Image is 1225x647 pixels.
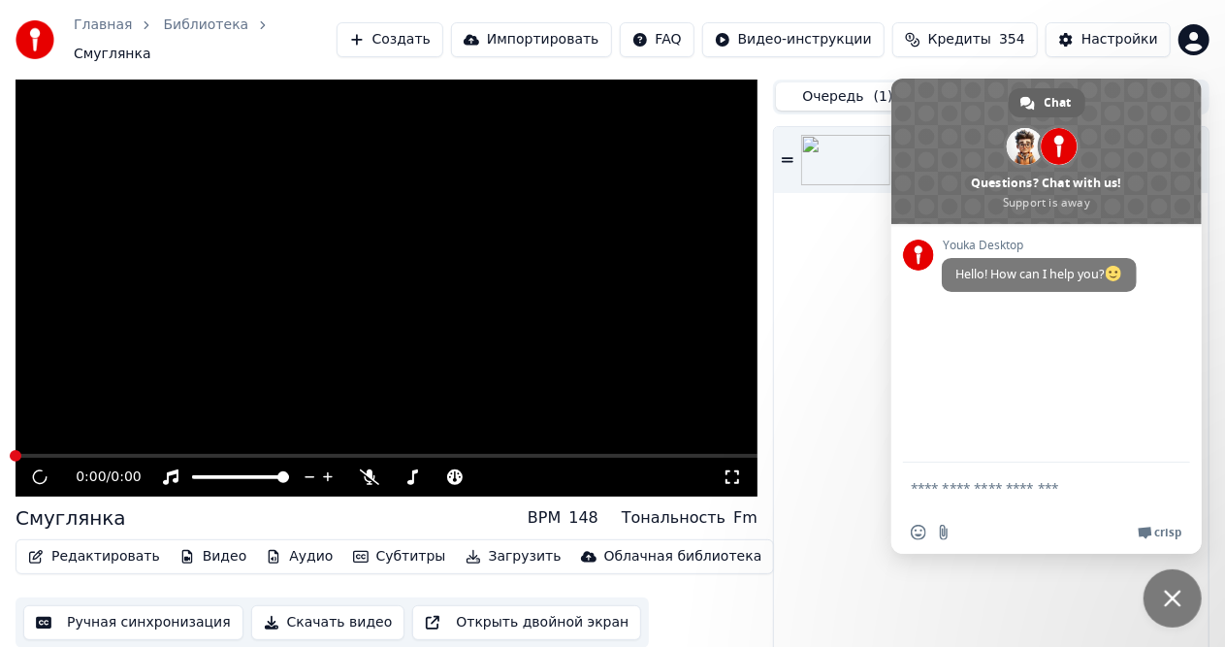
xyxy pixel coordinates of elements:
[892,22,1038,57] button: Кредиты354
[604,547,762,566] div: Облачная библиотека
[111,468,141,487] span: 0:00
[942,239,1137,252] span: Youka Desktop
[999,30,1025,49] span: 354
[16,504,126,532] div: Смуглянка
[702,22,885,57] button: Видео-инструкции
[776,82,919,111] button: Очередь
[74,45,151,64] span: Смуглянка
[620,22,694,57] button: FAQ
[76,468,122,487] div: /
[172,543,255,570] button: Видео
[1144,569,1202,628] a: Close chat
[568,506,598,530] div: 148
[20,543,168,570] button: Редактировать
[345,543,454,570] button: Субтитры
[16,20,54,59] img: youka
[412,605,641,640] button: Открыть двойной экран
[1009,88,1085,117] a: Chat
[258,543,340,570] button: Аудио
[1045,88,1072,117] span: Chat
[936,525,951,540] span: Send a file
[1081,30,1158,49] div: Настройки
[23,605,243,640] button: Ручная синхронизация
[874,87,893,107] span: ( 1 )
[337,22,443,57] button: Создать
[911,525,926,540] span: Insert an emoji
[76,468,106,487] span: 0:00
[163,16,248,35] a: Библиотека
[955,266,1123,282] span: Hello! How can I help you?
[1046,22,1171,57] button: Настройки
[1138,525,1182,540] a: Crisp
[733,506,758,530] div: Fm
[458,543,569,570] button: Загрузить
[528,506,561,530] div: BPM
[1154,525,1182,540] span: Crisp
[74,16,132,35] a: Главная
[451,22,612,57] button: Импортировать
[251,605,405,640] button: Скачать видео
[928,30,991,49] span: Кредиты
[74,16,337,64] nav: breadcrumb
[911,463,1144,511] textarea: Compose your message...
[622,506,725,530] div: Тональность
